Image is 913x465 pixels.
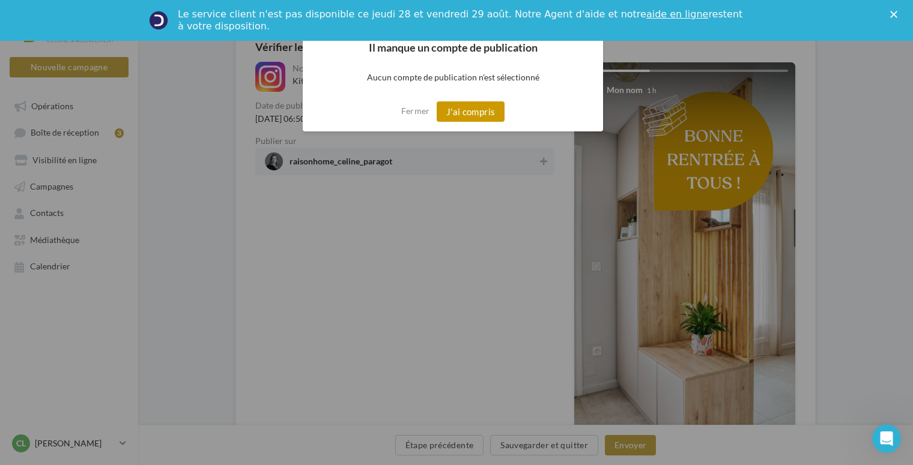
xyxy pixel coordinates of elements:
h2: Il manque un compte de publication [303,32,603,62]
iframe: Intercom live chat [872,424,901,453]
img: Profile image for Service-Client [149,11,168,30]
button: Fermer [401,101,430,121]
p: Aucun compte de publication n'est sélectionné [303,62,603,92]
div: Le service client n'est pas disponible ce jeudi 28 et vendredi 29 août. Notre Agent d'aide et not... [178,8,745,32]
div: Fermer [890,11,902,18]
button: J'ai compris [437,101,505,122]
a: aide en ligne [646,8,708,20]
